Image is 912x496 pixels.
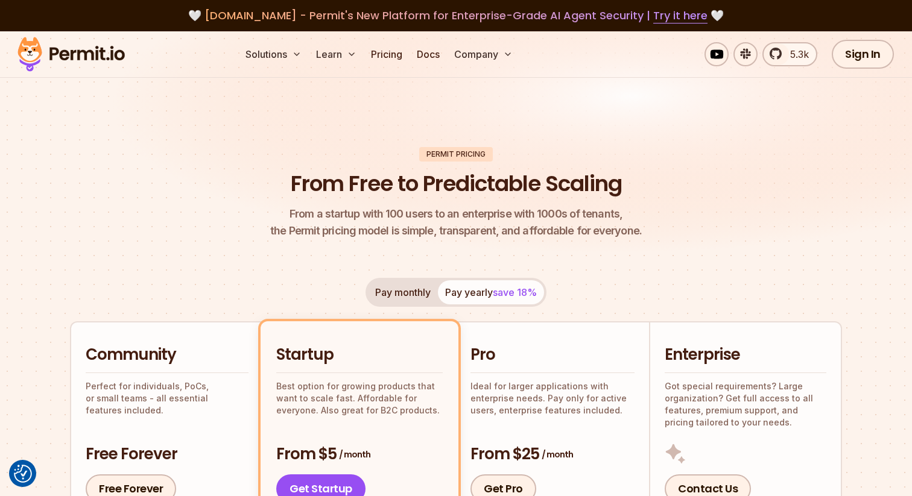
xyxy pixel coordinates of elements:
[14,465,32,483] img: Revisit consent button
[762,42,817,66] a: 5.3k
[412,42,445,66] a: Docs
[276,444,443,465] h3: From $5
[14,465,32,483] button: Consent Preferences
[470,344,635,366] h2: Pro
[542,448,573,460] span: / month
[419,147,493,162] div: Permit Pricing
[204,8,708,23] span: [DOMAIN_NAME] - Permit's New Platform for Enterprise-Grade AI Agent Security |
[311,42,361,66] button: Learn
[832,40,894,69] a: Sign In
[270,206,642,239] p: the Permit pricing model is simple, transparent, and affordable for everyone.
[276,344,443,366] h2: Startup
[86,380,249,416] p: Perfect for individuals, PoCs, or small teams - all essential features included.
[291,169,622,199] h1: From Free to Predictable Scaling
[665,344,826,366] h2: Enterprise
[783,47,809,61] span: 5.3k
[449,42,518,66] button: Company
[29,7,883,24] div: 🤍 🤍
[470,380,635,416] p: Ideal for larger applications with enterprise needs. Pay only for active users, enterprise featur...
[270,206,642,222] span: From a startup with 100 users to an enterprise with 1000s of tenants,
[86,444,249,465] h3: Free Forever
[368,280,438,304] button: Pay monthly
[339,448,370,460] span: / month
[470,444,635,465] h3: From $25
[86,344,249,366] h2: Community
[241,42,306,66] button: Solutions
[366,42,407,66] a: Pricing
[653,8,708,24] a: Try it here
[276,380,443,416] p: Best option for growing products that want to scale fast. Affordable for everyone. Also great for...
[12,34,130,75] img: Permit logo
[665,380,826,429] p: Got special requirements? Large organization? Get full access to all features, premium support, a...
